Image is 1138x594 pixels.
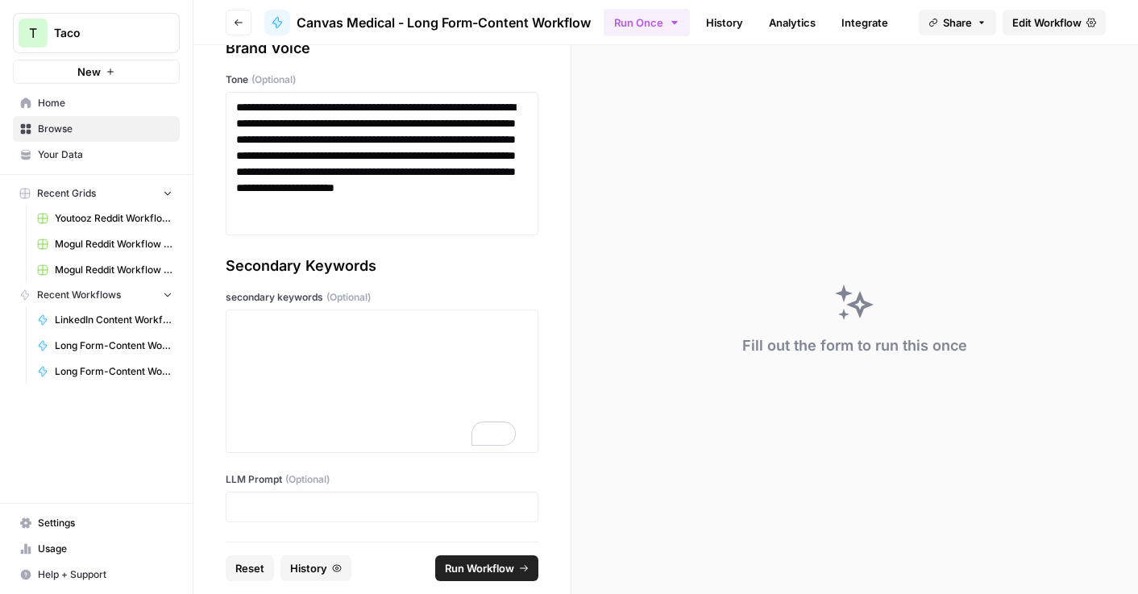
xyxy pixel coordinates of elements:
[38,567,172,582] span: Help + Support
[13,283,180,307] button: Recent Workflows
[832,10,898,35] a: Integrate
[55,313,172,327] span: LinkedIn Content Workflow
[696,10,753,35] a: History
[435,555,538,581] button: Run Workflow
[37,186,96,201] span: Recent Grids
[54,25,152,41] span: Taco
[38,542,172,556] span: Usage
[285,472,330,487] span: (Optional)
[742,334,967,357] div: Fill out the form to run this once
[236,317,528,446] div: To enrich screen reader interactions, please activate Accessibility in Grammarly extension settings
[13,116,180,142] a: Browse
[445,560,514,576] span: Run Workflow
[943,15,972,31] span: Share
[38,516,172,530] span: Settings
[280,555,351,581] button: History
[1012,15,1082,31] span: Edit Workflow
[30,206,180,231] a: Youtooz Reddit Workflow Grid
[55,263,172,277] span: Mogul Reddit Workflow Grid
[30,257,180,283] a: Mogul Reddit Workflow Grid
[29,23,37,43] span: T
[226,73,538,87] label: Tone
[38,122,172,136] span: Browse
[226,37,538,60] div: Brand Voice
[30,333,180,359] a: Long Form-Content Workflow - AI Clients (New)
[604,9,690,36] button: Run Once
[290,560,327,576] span: History
[55,339,172,353] span: Long Form-Content Workflow - AI Clients (New)
[251,73,296,87] span: (Optional)
[13,90,180,116] a: Home
[226,472,538,487] label: LLM Prompt
[235,560,264,576] span: Reset
[13,562,180,588] button: Help + Support
[226,255,538,277] div: Secondary Keywords
[30,307,180,333] a: LinkedIn Content Workflow
[13,60,180,84] button: New
[55,364,172,379] span: Long Form-Content Workflow - B2B Clients
[297,13,591,32] span: Canvas Medical - Long Form-Content Workflow
[13,13,180,53] button: Workspace: Taco
[226,555,274,581] button: Reset
[13,181,180,206] button: Recent Grids
[55,211,172,226] span: Youtooz Reddit Workflow Grid
[30,359,180,384] a: Long Form-Content Workflow - B2B Clients
[13,142,180,168] a: Your Data
[30,231,180,257] a: Mogul Reddit Workflow Grid (1)
[13,510,180,536] a: Settings
[37,288,121,302] span: Recent Workflows
[759,10,825,35] a: Analytics
[55,237,172,251] span: Mogul Reddit Workflow Grid (1)
[77,64,101,80] span: New
[326,290,371,305] span: (Optional)
[38,96,172,110] span: Home
[38,147,172,162] span: Your Data
[13,536,180,562] a: Usage
[919,10,996,35] button: Share
[1003,10,1106,35] a: Edit Workflow
[226,290,538,305] label: secondary keywords
[264,10,591,35] a: Canvas Medical - Long Form-Content Workflow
